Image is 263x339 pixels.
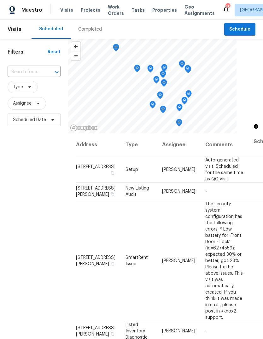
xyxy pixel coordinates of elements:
span: Assignee [13,100,32,107]
span: Tasks [131,8,145,12]
button: Open [52,68,61,77]
div: Map marker [113,44,119,54]
span: [STREET_ADDRESS][PERSON_NAME] [76,325,115,336]
input: Search for an address... [8,67,43,77]
div: Map marker [160,70,166,80]
div: Scheduled [39,26,63,32]
span: [STREET_ADDRESS] [76,164,115,169]
button: Copy Address [110,331,115,336]
div: Map marker [149,101,156,111]
span: Setup [126,167,138,172]
div: Map marker [179,60,185,70]
button: Toggle attribution [252,123,260,130]
span: Visits [60,7,73,13]
span: Work Orders [108,4,124,16]
span: [PERSON_NAME] [162,167,195,172]
div: Map marker [153,76,160,86]
button: Schedule [224,23,255,36]
th: Type [120,133,157,156]
div: Map marker [161,64,167,74]
th: Address [76,133,120,156]
span: - [205,329,207,333]
div: Map marker [157,91,163,101]
span: The security system configuration has the following errors: * Low battery for 'Front Door - Lock'... [205,202,243,319]
th: Assignee [157,133,200,156]
button: Copy Address [110,260,115,266]
span: Visits [8,22,21,36]
div: Map marker [181,97,188,107]
div: Map marker [176,119,182,129]
span: Geo Assignments [184,4,215,16]
span: Type [13,84,23,90]
span: New Listing Audit [126,186,149,197]
span: Auto-generated visit. Scheduled for the same time as QC Visit. [205,158,243,181]
button: Copy Address [110,170,115,175]
span: [PERSON_NAME] [162,329,195,333]
div: Map marker [176,104,183,114]
span: [PERSON_NAME] [162,258,195,263]
button: Zoom in [71,42,80,51]
div: Map marker [185,90,192,100]
div: Map marker [147,65,154,75]
span: Schedule [229,26,250,33]
h1: Filters [8,49,48,55]
span: - [205,189,207,194]
span: SmartRent Issue [126,255,148,266]
th: Comments [200,133,248,156]
a: Mapbox homepage [70,124,98,132]
div: Map marker [160,106,166,115]
div: Map marker [184,65,191,75]
span: [PERSON_NAME] [162,189,195,194]
div: Map marker [161,79,167,89]
canvas: Map [68,39,237,133]
button: Zoom out [71,51,80,60]
span: Scheduled Date [13,117,46,123]
span: [STREET_ADDRESS][PERSON_NAME] [76,186,115,197]
button: Copy Address [110,191,115,197]
div: Reset [48,49,61,55]
div: Completed [78,26,102,32]
span: Toggle attribution [254,123,258,130]
span: [STREET_ADDRESS][PERSON_NAME] [76,255,115,266]
span: Properties [152,7,177,13]
span: Projects [81,7,100,13]
div: 18 [225,4,230,10]
span: Maestro [21,7,42,13]
div: Map marker [134,65,140,74]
